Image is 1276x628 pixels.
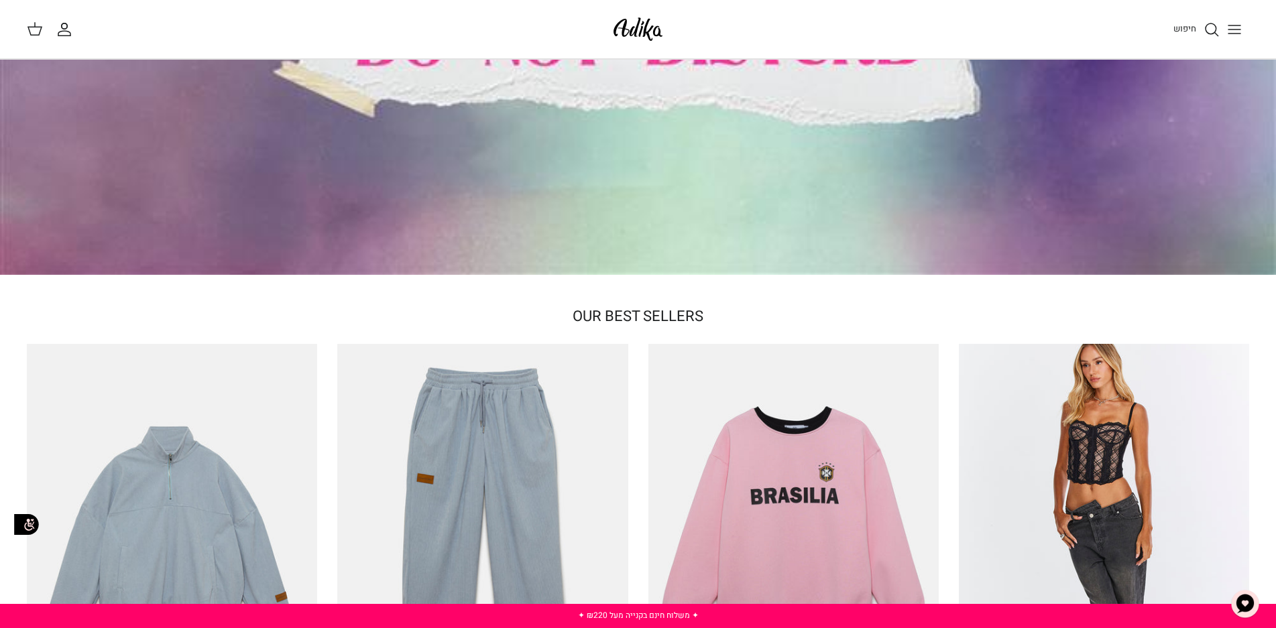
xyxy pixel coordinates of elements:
a: חיפוש [1173,21,1220,38]
button: Toggle menu [1220,15,1249,44]
button: צ'אט [1225,584,1265,624]
a: החשבון שלי [56,21,78,38]
img: accessibility_icon02.svg [10,507,44,541]
a: ✦ משלוח חינם בקנייה מעל ₪220 ✦ [578,609,699,621]
a: OUR BEST SELLERS [573,306,703,327]
img: Adika IL [610,13,666,45]
span: חיפוש [1173,22,1196,35]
